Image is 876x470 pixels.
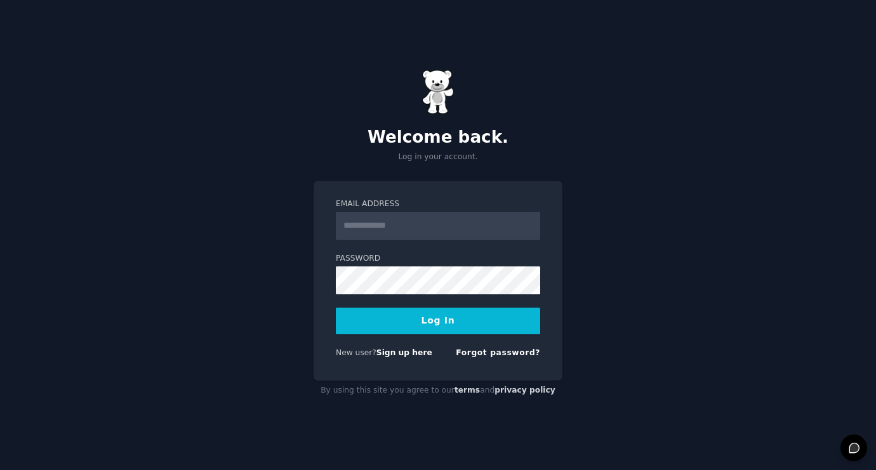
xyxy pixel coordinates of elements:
[422,70,454,114] img: Gummy Bear
[314,152,562,163] p: Log in your account.
[455,386,480,395] a: terms
[336,199,540,210] label: Email Address
[336,308,540,334] button: Log In
[456,348,540,357] a: Forgot password?
[336,348,376,357] span: New user?
[336,253,540,264] label: Password
[314,127,562,148] h2: Welcome back.
[494,386,555,395] a: privacy policy
[314,381,562,401] div: By using this site you agree to our and
[376,348,432,357] a: Sign up here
